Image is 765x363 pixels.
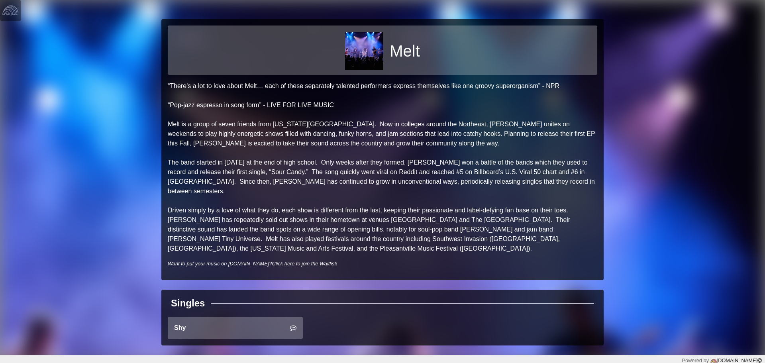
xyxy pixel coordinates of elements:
div: Singles [171,296,205,310]
a: Shy [168,317,303,339]
a: Click here to join the Waitlist! [272,261,337,267]
img: 080f33d6b1c61ffd7743c4bc9bca0429e58b24039b7d6529113efa8bdeeb8051.jpg [345,32,383,70]
h1: Melt [390,41,420,61]
p: “There's a lot to love about Melt… each of these separately talented performers express themselve... [168,81,597,253]
i: Want to put your music on [DOMAIN_NAME]? [168,261,337,267]
img: logo-white-4c48a5e4bebecaebe01ca5a9d34031cfd3d4ef9ae749242e8c4bf12ef99f53e8.png [2,2,18,18]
